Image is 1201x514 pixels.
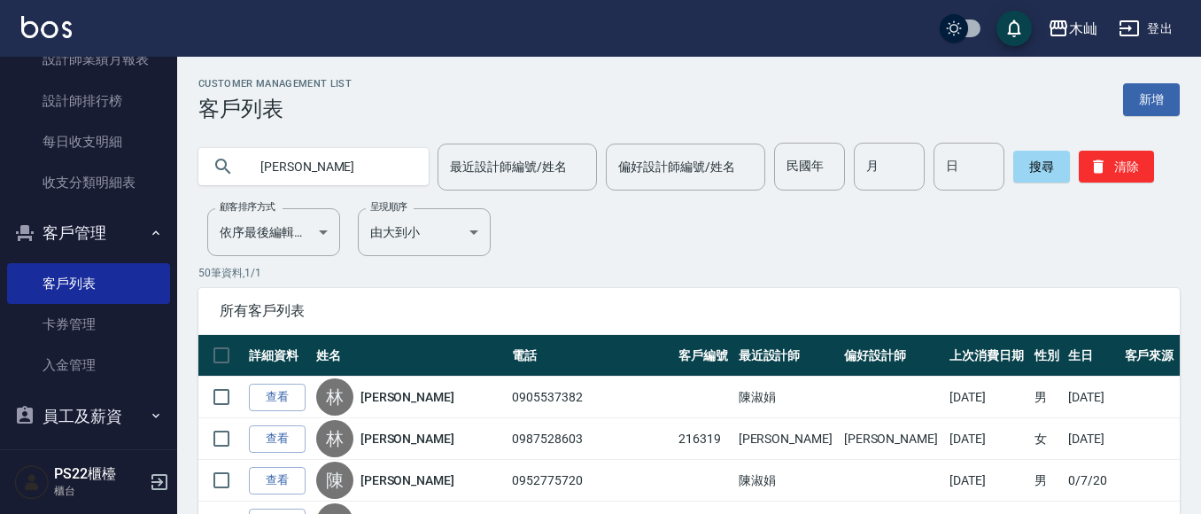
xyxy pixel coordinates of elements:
[945,460,1030,502] td: [DATE]
[358,208,491,256] div: 由大到小
[370,200,407,214] label: 呈現順序
[508,335,674,377] th: 電話
[508,418,674,460] td: 0987528603
[945,335,1030,377] th: 上次消費日期
[7,345,170,385] a: 入金管理
[21,16,72,38] img: Logo
[249,384,306,411] a: 查看
[244,335,312,377] th: 詳細資料
[508,377,674,418] td: 0905537382
[734,377,840,418] td: 陳淑娟
[1064,335,1120,377] th: 生日
[54,465,144,483] h5: PS22櫃檯
[249,425,306,453] a: 查看
[1013,151,1070,183] button: 搜尋
[249,467,306,495] a: 查看
[1123,83,1180,116] a: 新增
[674,418,733,460] td: 216319
[945,418,1030,460] td: [DATE]
[1079,151,1154,183] button: 清除
[7,393,170,440] button: 員工及薪資
[316,462,353,499] div: 陳
[1030,418,1065,460] td: 女
[1030,335,1065,377] th: 性別
[207,208,340,256] div: 依序最後編輯時間
[1030,377,1065,418] td: 男
[1041,11,1104,47] button: 木屾
[1120,335,1180,377] th: 客戶來源
[1064,460,1120,502] td: 0/7/20
[220,200,275,214] label: 顧客排序方式
[54,483,144,499] p: 櫃台
[840,418,945,460] td: [PERSON_NAME]
[248,143,415,191] input: 搜尋關鍵字
[734,335,840,377] th: 最近設計師
[1064,377,1120,418] td: [DATE]
[360,388,454,406] a: [PERSON_NAME]
[1112,12,1180,45] button: 登出
[198,78,352,90] h2: Customer Management List
[840,335,945,377] th: 偏好設計師
[7,263,170,304] a: 客戶列表
[7,39,170,80] a: 設計師業績月報表
[1069,18,1097,40] div: 木屾
[360,471,454,489] a: [PERSON_NAME]
[198,265,1180,281] p: 50 筆資料, 1 / 1
[7,162,170,203] a: 收支分類明細表
[945,377,1030,418] td: [DATE]
[312,335,508,377] th: 姓名
[198,97,352,121] h3: 客戶列表
[7,210,170,256] button: 客戶管理
[7,439,170,485] button: 商品管理
[674,335,733,377] th: 客戶編號
[7,121,170,162] a: 每日收支明細
[734,460,840,502] td: 陳淑娟
[14,464,50,500] img: Person
[316,420,353,457] div: 林
[220,302,1158,320] span: 所有客戶列表
[316,378,353,416] div: 林
[508,460,674,502] td: 0952775720
[360,430,454,448] a: [PERSON_NAME]
[1030,460,1065,502] td: 男
[7,81,170,121] a: 設計師排行榜
[996,11,1032,46] button: save
[1064,418,1120,460] td: [DATE]
[7,304,170,345] a: 卡券管理
[734,418,840,460] td: [PERSON_NAME]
